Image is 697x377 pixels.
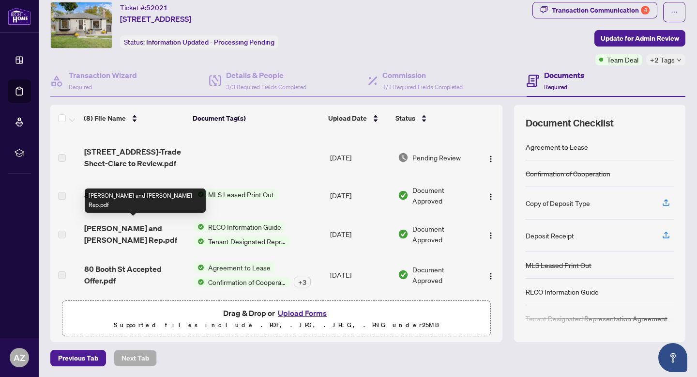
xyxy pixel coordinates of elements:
[204,189,278,200] span: MLS Leased Print Out
[194,236,204,247] img: Status Icon
[326,177,394,214] td: [DATE]
[326,254,394,295] td: [DATE]
[526,286,599,297] div: RECO Information Guide
[62,301,490,337] span: Drag & Drop orUpload FormsSupported files include .PDF, .JPG, .JPEG, .PNG under25MB
[483,226,499,242] button: Logo
[69,83,92,91] span: Required
[487,272,495,280] img: Logo
[120,2,168,13] div: Ticket #:
[84,189,164,201] span: 80 booth st leased.pdf
[84,113,126,124] span: (8) File Name
[658,343,687,372] button: Open asap
[204,236,290,247] span: Tenant Designated Representation Agreement
[275,307,330,319] button: Upload Forms
[382,69,463,81] h4: Commission
[84,263,186,286] span: 80 Booth St Accepted Offer.pdf
[526,141,588,152] div: Agreement to Lease
[120,13,191,25] span: [STREET_ADDRESS]
[398,152,409,163] img: Document Status
[650,54,675,65] span: +2 Tags
[189,105,325,132] th: Document Tag(s)
[51,2,112,48] img: IMG-X12364753_1.jpg
[204,221,285,232] span: RECO Information Guide
[14,351,25,364] span: AZ
[194,221,294,247] button: Status IconRECO Information GuideStatus IconTenant Designated Representation Agreement
[226,69,306,81] h4: Details & People
[671,9,678,16] span: ellipsis
[58,350,98,366] span: Previous Tab
[544,69,584,81] h4: Documents
[526,116,614,130] span: Document Checklist
[526,230,574,241] div: Deposit Receipt
[68,319,485,331] p: Supported files include .PDF, .JPG, .JPEG, .PNG under 25 MB
[487,193,495,201] img: Logo
[85,188,206,213] div: [PERSON_NAME] and [PERSON_NAME] Rep.pdf
[120,35,278,48] div: Status:
[326,138,394,177] td: [DATE]
[544,83,567,91] span: Required
[601,31,679,46] span: Update for Admin Review
[50,350,106,366] button: Previous Tab
[412,264,475,285] span: Document Approved
[8,7,31,25] img: logo
[526,313,667,324] div: Tenant Designated Representation Agreement
[114,350,157,366] button: Next Tab
[398,190,409,201] img: Document Status
[69,69,137,81] h4: Transaction Wizard
[204,262,274,273] span: Agreement to Lease
[398,269,409,280] img: Document Status
[526,198,590,208] div: Copy of Deposit Type
[326,214,394,254] td: [DATE]
[398,229,409,239] img: Document Status
[526,168,610,179] div: Confirmation of Cooperation
[412,152,461,163] span: Pending Review
[223,307,330,319] span: Drag & Drop or
[607,54,638,65] span: Team Deal
[226,83,306,91] span: 3/3 Required Fields Completed
[204,277,290,287] span: Confirmation of Cooperation
[395,113,415,124] span: Status
[84,222,186,246] span: [PERSON_NAME] and [PERSON_NAME] Rep.pdf
[641,6,650,15] div: 4
[483,188,499,203] button: Logo
[526,260,591,270] div: MLS Leased Print Out
[294,277,311,287] div: + 3
[194,262,204,273] img: Status Icon
[483,150,499,165] button: Logo
[80,105,189,132] th: (8) File Name
[412,223,475,245] span: Document Approved
[412,185,475,206] span: Document Approved
[194,189,278,200] button: Status IconMLS Leased Print Out
[677,58,682,63] span: down
[552,2,650,18] div: Transaction Communication
[194,277,204,287] img: Status Icon
[392,105,476,132] th: Status
[194,262,311,287] button: Status IconAgreement to LeaseStatus IconConfirmation of Cooperation+3
[532,2,657,18] button: Transaction Communication4
[594,30,685,47] button: Update for Admin Review
[483,267,499,283] button: Logo
[84,146,186,169] span: [STREET_ADDRESS]-Trade Sheet-Clare to Review.pdf
[324,105,392,132] th: Upload Date
[194,221,204,232] img: Status Icon
[146,38,274,47] span: Information Updated - Processing Pending
[146,3,168,12] span: 52021
[487,232,495,239] img: Logo
[382,83,463,91] span: 1/1 Required Fields Completed
[328,113,367,124] span: Upload Date
[487,155,495,163] img: Logo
